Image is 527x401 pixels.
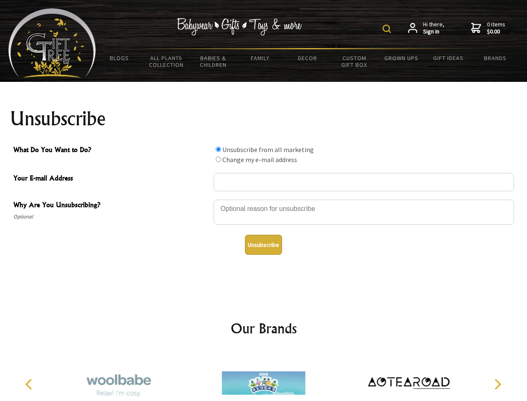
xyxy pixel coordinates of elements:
[245,235,282,255] button: Unsubscribe
[13,173,209,185] span: Your E-mail Address
[284,49,331,67] a: Decor
[423,21,444,36] span: Hi there,
[13,212,209,222] span: Optional
[190,49,237,74] a: Babies & Children
[214,200,514,225] textarea: Why Are You Unsubscribing?
[143,49,190,74] a: All Plants Collection
[216,157,221,162] input: What Do You Want to Do?
[177,18,302,36] img: Babywear - Gifts - Toys & more
[222,155,297,164] label: Change my e-mail address
[487,28,505,36] strong: $0.00
[13,145,209,157] span: What Do You Want to Do?
[21,375,39,393] button: Previous
[472,49,519,67] a: Brands
[216,147,221,152] input: What Do You Want to Do?
[423,28,444,36] strong: Sign in
[425,49,472,67] a: Gift Ideas
[8,8,96,78] img: Babyware - Gifts - Toys and more...
[214,173,514,191] input: Your E-mail Address
[96,49,143,67] a: BLOGS
[13,200,209,212] span: Why Are You Unsubscribing?
[378,49,425,67] a: Grown Ups
[487,20,505,36] span: 0 items
[408,21,444,36] a: Hi there,Sign in
[331,49,378,74] a: Custom Gift Box
[222,145,314,154] label: Unsubscribe from all marketing
[383,25,391,33] img: product search
[17,318,511,338] h2: Our Brands
[471,21,505,36] a: 0 items$0.00
[10,109,517,129] h1: Unsubscribe
[488,375,507,393] button: Next
[237,49,284,67] a: Family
